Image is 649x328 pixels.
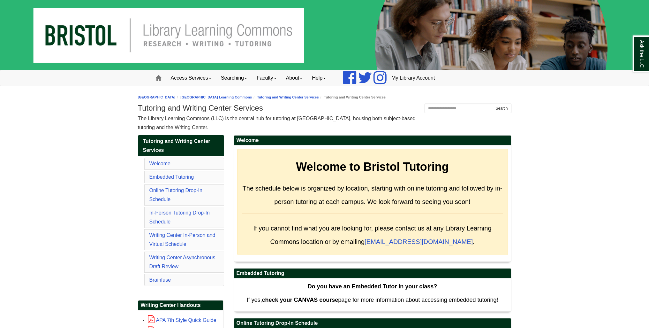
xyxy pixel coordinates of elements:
[149,232,215,247] a: Writing Center In-Person and Virtual Schedule
[180,95,252,99] a: [GEOGRAPHIC_DATA] Learning Commons
[307,70,330,86] a: Help
[149,210,210,224] a: In-Person Tutoring Drop-In Schedule
[138,301,223,310] h2: Writing Center Handouts
[166,70,216,86] a: Access Services
[253,225,491,245] span: If you cannot find what you are looking for, please contact us at any Library Learning Commons lo...
[257,95,319,99] a: Tutoring and Writing Center Services
[365,238,473,245] a: [EMAIL_ADDRESS][DOMAIN_NAME]
[138,116,416,130] span: The Library Learning Commons (LLC) is the central hub for tutoring at [GEOGRAPHIC_DATA], housing ...
[246,297,498,303] span: If yes, page for more information about accessing embedded tutoring!
[149,174,194,180] a: Embedded Tutoring
[234,269,511,278] h2: Embedded Tutoring
[319,94,386,100] li: Tutoring and Writing Center Services
[138,95,176,99] a: [GEOGRAPHIC_DATA]
[243,185,502,205] span: The schedule below is organized by location, starting with online tutoring and followed by in-per...
[138,104,511,113] h1: Tutoring and Writing Center Services
[149,255,215,269] a: Writing Center Asynchronous Draft Review
[149,277,171,283] a: Brainfuse
[308,283,437,290] strong: Do you have an Embedded Tutor in your class?
[387,70,440,86] a: My Library Account
[149,161,170,166] a: Welcome
[138,135,224,156] a: Tutoring and Writing Center Services
[492,104,511,113] button: Search
[148,317,216,323] a: APA 7th Style Quick Guide
[143,138,210,153] span: Tutoring and Writing Center Services
[149,188,202,202] a: Online Tutoring Drop-In Schedule
[138,94,511,100] nav: breadcrumb
[296,160,449,173] strong: Welcome to Bristol Tutoring
[234,136,511,145] h2: Welcome
[262,297,338,303] strong: check your CANVAS course
[216,70,252,86] a: Searching
[281,70,307,86] a: About
[252,70,281,86] a: Faculty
